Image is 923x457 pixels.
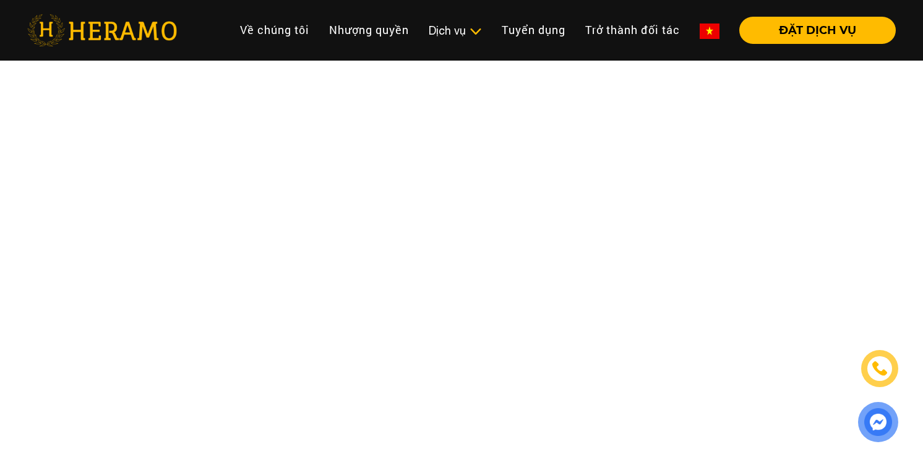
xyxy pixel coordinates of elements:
img: subToggleIcon [469,25,482,38]
img: phone-icon [873,362,887,375]
img: vn-flag.png [700,23,719,39]
button: ĐẶT DỊCH VỤ [739,17,896,44]
a: Tuyển dụng [492,17,575,43]
a: Trở thành đối tác [575,17,690,43]
div: Dịch vụ [429,22,482,39]
img: heramo-logo.png [27,14,177,46]
a: Về chúng tôi [230,17,319,43]
a: phone-icon [863,352,896,385]
a: ĐẶT DỊCH VỤ [729,25,896,36]
a: Nhượng quyền [319,17,419,43]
